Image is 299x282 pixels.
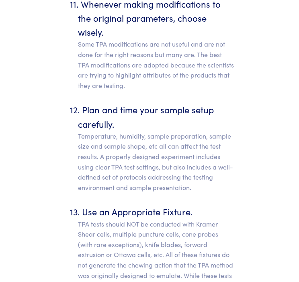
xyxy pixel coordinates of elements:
p: Temperature, humidity, sample preparation, sample size and sample shape, etc all can affect the t... [78,131,234,193]
li: Plan and time your sample setup carefully. [78,102,234,192]
p: Some TPA modifications are not useful and are not done for the right reasons but many are. The be... [78,39,234,90]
